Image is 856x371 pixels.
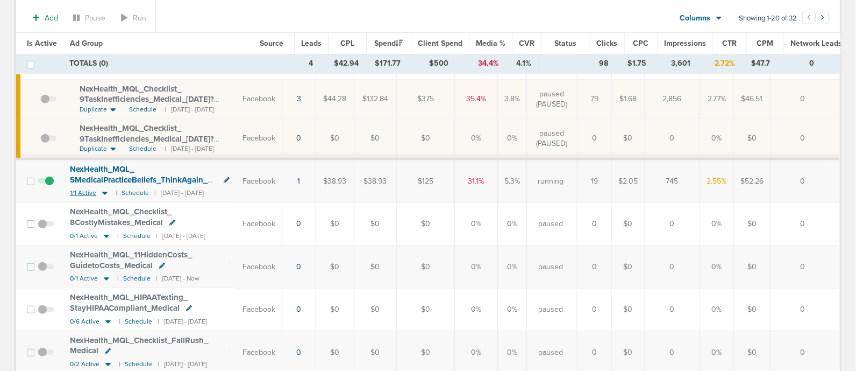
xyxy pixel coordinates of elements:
td: 2.72% [708,54,742,73]
td: $0 [316,202,354,245]
td: 0 [771,202,840,245]
span: CPC [633,39,648,48]
td: 2,856 [645,80,700,119]
td: 35.4% [454,80,497,119]
td: 0% [454,288,497,331]
td: $0 [734,202,771,245]
td: $0 [734,119,771,159]
span: CPM [757,39,774,48]
span: NexHealth_ MQL_ Checklist_ FallRush_ Medical [70,335,208,356]
small: | [DATE] - [DATE] [165,105,214,114]
td: $38.93 [354,159,396,202]
td: $0 [612,246,645,288]
span: 0/2 Active [70,360,99,368]
td: $0 [354,202,396,245]
small: | [DATE] - [DATE] [154,189,204,197]
span: Client Spend [418,39,462,48]
span: 0/1 Active [70,232,98,240]
td: 0 [645,288,700,331]
small: Schedule [125,360,152,368]
span: NexHealth_ MQL_ 11HiddenCosts_ GuidetoCosts_ Medical [70,250,192,270]
td: $46.51 [734,80,771,119]
span: Is Active [27,39,57,48]
td: $1.75 [621,54,654,73]
td: $0 [354,288,396,331]
td: 0 [771,159,840,202]
td: 0 [577,119,612,159]
td: $52.26 [734,159,771,202]
small: Schedule [123,275,151,283]
span: running [538,176,563,187]
td: $171.77 [366,54,410,73]
small: | [117,275,118,283]
a: 3 [297,94,301,103]
span: Duplicate [80,144,107,153]
td: 79 [577,80,612,119]
span: 1/1 Active [70,189,96,197]
td: $0 [396,246,454,288]
td: $0 [316,119,354,159]
button: Add [27,10,64,26]
td: 0% [700,202,734,245]
td: 2.55% [700,159,734,202]
span: Impressions [664,39,706,48]
td: $0 [354,246,396,288]
td: 0 [771,288,840,331]
td: 19 [577,159,612,202]
td: Facebook [236,119,282,159]
td: Facebook [236,246,282,288]
span: 0/1 Active [70,275,98,283]
td: 0% [497,246,526,288]
td: 0% [497,119,526,159]
td: $0 [734,288,771,331]
td: 2.77% [700,80,734,119]
td: 0 [577,246,612,288]
td: 0% [454,202,497,245]
td: 0 [771,80,840,119]
td: 0% [454,119,497,159]
a: 0 [296,262,301,271]
span: NexHealth_ MQL_ Checklist_ 9TaskInefficiencies_ Medical_ [DATE]?id=183&cmp_ id=9658082 [80,84,214,115]
td: Facebook [236,288,282,331]
td: 5.3% [497,159,526,202]
small: | [DATE] - [DATE] [156,232,205,240]
td: $0 [734,246,771,288]
td: 0 [645,246,700,288]
span: paused [538,262,563,272]
span: Ad Group [70,39,103,48]
span: Columns [680,13,711,24]
span: Network Leads [790,39,842,48]
td: $132.84 [354,80,396,119]
small: | [DATE] - Now [156,275,199,283]
span: paused [538,304,563,315]
td: 4 [294,54,327,73]
td: $125 [396,159,454,202]
td: 0 [771,246,840,288]
span: CVR [519,39,534,48]
span: Schedule [129,105,156,114]
td: $0 [396,288,454,331]
td: $0 [354,119,396,159]
a: 0 [296,219,301,228]
span: Status [554,39,576,48]
td: 0% [454,246,497,288]
small: Schedule [123,232,151,240]
span: Spend [374,39,403,48]
td: 4.1% [509,54,538,73]
td: $38.93 [316,159,354,202]
a: 0 [296,348,301,357]
span: paused [538,347,563,358]
td: $47.7 [742,54,779,73]
span: Add [45,13,58,23]
td: 0% [497,288,526,331]
span: Schedule [129,144,156,153]
td: 0 [645,202,700,245]
span: NexHealth_ MQL_ HIPAATexting_ StayHIPAACompliant_ Medical [70,292,188,313]
span: 0/6 Active [70,318,99,326]
td: 31.1% [454,159,497,202]
td: Facebook [236,159,282,202]
td: 0 [645,119,700,159]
